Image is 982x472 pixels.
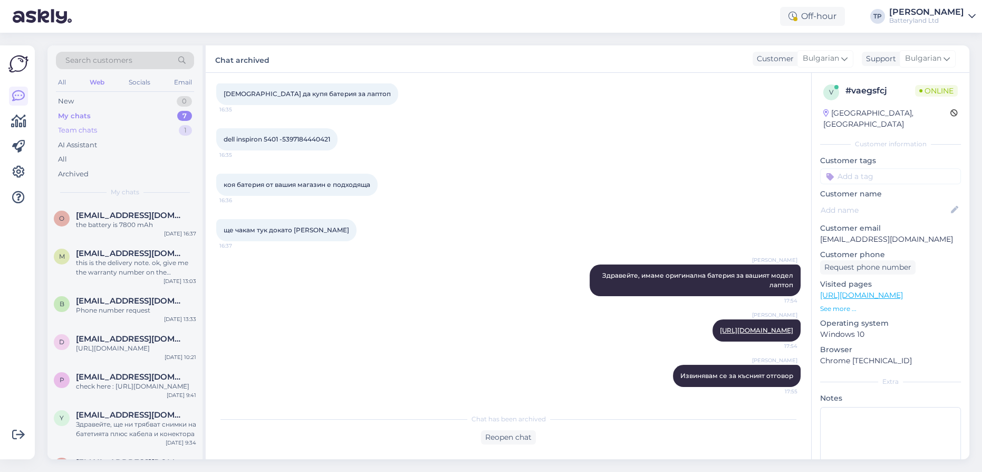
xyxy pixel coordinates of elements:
p: Browser [820,344,961,355]
div: 1 [179,125,192,136]
span: d_trela@wp.pl [76,334,186,344]
div: Customer information [820,139,961,149]
label: Chat archived [215,52,269,66]
div: Email [172,75,194,89]
div: Web [88,75,107,89]
p: Operating system [820,318,961,329]
input: Add a tag [820,168,961,184]
span: [PERSON_NAME] [752,356,797,364]
span: dell inspiron 5401 -5397184440421 [224,135,330,143]
div: New [58,96,74,107]
div: 7 [177,111,192,121]
a: [URL][DOMAIN_NAME] [820,290,903,300]
img: Askly Logo [8,54,28,74]
p: Customer email [820,223,961,234]
div: Request phone number [820,260,916,275]
span: p [60,376,64,384]
span: philipp.leising1@gmail.com [76,372,186,382]
div: Extra [820,377,961,386]
span: 16:35 [219,106,259,114]
span: коя батерия от вашия магазин е подходяща [224,181,370,188]
div: # vaegsfcj [845,84,915,97]
span: b [60,300,64,308]
div: [DATE] 16:37 [164,230,196,238]
a: [PERSON_NAME]Batteryland Ltd [889,8,976,25]
span: [PERSON_NAME] [752,311,797,319]
div: [DATE] 13:33 [164,315,196,323]
span: Извинявам се за късният отговор [680,372,793,380]
span: M [59,252,65,260]
p: See more ... [820,304,961,314]
a: [URL][DOMAIN_NAME] [720,326,793,334]
div: 0 [177,96,192,107]
span: [PERSON_NAME] [752,256,797,264]
div: All [58,154,67,165]
div: [DATE] 13:03 [163,277,196,285]
div: check here : [URL][DOMAIN_NAME] [76,382,196,391]
div: Support [862,53,896,64]
p: [EMAIL_ADDRESS][DOMAIN_NAME] [820,234,961,245]
div: Off-hour [780,7,845,26]
div: Customer [753,53,794,64]
div: Reopen chat [481,430,536,445]
span: d [59,338,64,346]
div: the battery is 7800 mAh [76,220,196,230]
p: Customer name [820,188,961,200]
div: [URL][DOMAIN_NAME] [76,344,196,353]
span: My chats [111,187,139,197]
div: [GEOGRAPHIC_DATA], [GEOGRAPHIC_DATA] [823,108,950,130]
div: [DATE] 10:21 [165,353,196,361]
div: Team chats [58,125,97,136]
span: 17:54 [758,297,797,305]
span: yanakihristov@gmail.com [76,410,186,420]
div: [DATE] 9:34 [166,439,196,447]
span: o [59,214,64,222]
p: Customer phone [820,249,961,260]
div: [PERSON_NAME] [889,8,964,16]
span: ще чакам тук докато [PERSON_NAME] [224,226,349,234]
span: Bulgarian [905,53,941,64]
span: 16:37 [219,242,259,250]
span: Здравейте, имаме оригинална батерия за вашият модел лаптоп [602,271,795,289]
div: Archived [58,169,89,180]
span: 16:35 [219,151,259,159]
span: 17:54 [758,342,797,350]
span: 16:36 [219,196,259,204]
p: Customer tags [820,155,961,166]
p: Windows 10 [820,329,961,340]
div: Здравейте, ще ни трябват снимки на батетията плюс кабела и конектора [76,420,196,439]
span: Search customers [65,55,132,66]
span: Chat has been archived [471,414,546,424]
span: oanaciorbea4@gmail.com [76,211,186,220]
div: All [56,75,68,89]
span: Bulgarian [803,53,839,64]
div: My chats [58,111,91,121]
div: Batteryland Ltd [889,16,964,25]
span: y [60,414,64,422]
div: AI Assistant [58,140,97,150]
div: TP [870,9,885,24]
input: Add name [821,204,949,216]
span: Online [915,85,958,97]
div: [DATE] 9:41 [167,391,196,399]
p: Notes [820,393,961,404]
p: Visited pages [820,279,961,290]
span: v [829,88,833,96]
p: Chrome [TECHNICAL_ID] [820,355,961,366]
span: Mariandumitru.87@icloud.com [76,249,186,258]
span: bizzy58496@gmail.com [76,296,186,306]
span: [DEMOGRAPHIC_DATA] да купя батерия за лаптоп [224,90,391,98]
div: Socials [127,75,152,89]
div: this is the delivery note. ok, give me the warranty number on the warranty card please [76,258,196,277]
div: Phone number request [76,306,196,315]
span: 17:55 [758,388,797,395]
span: jelenalegcevic@gmail.com [76,458,186,467]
